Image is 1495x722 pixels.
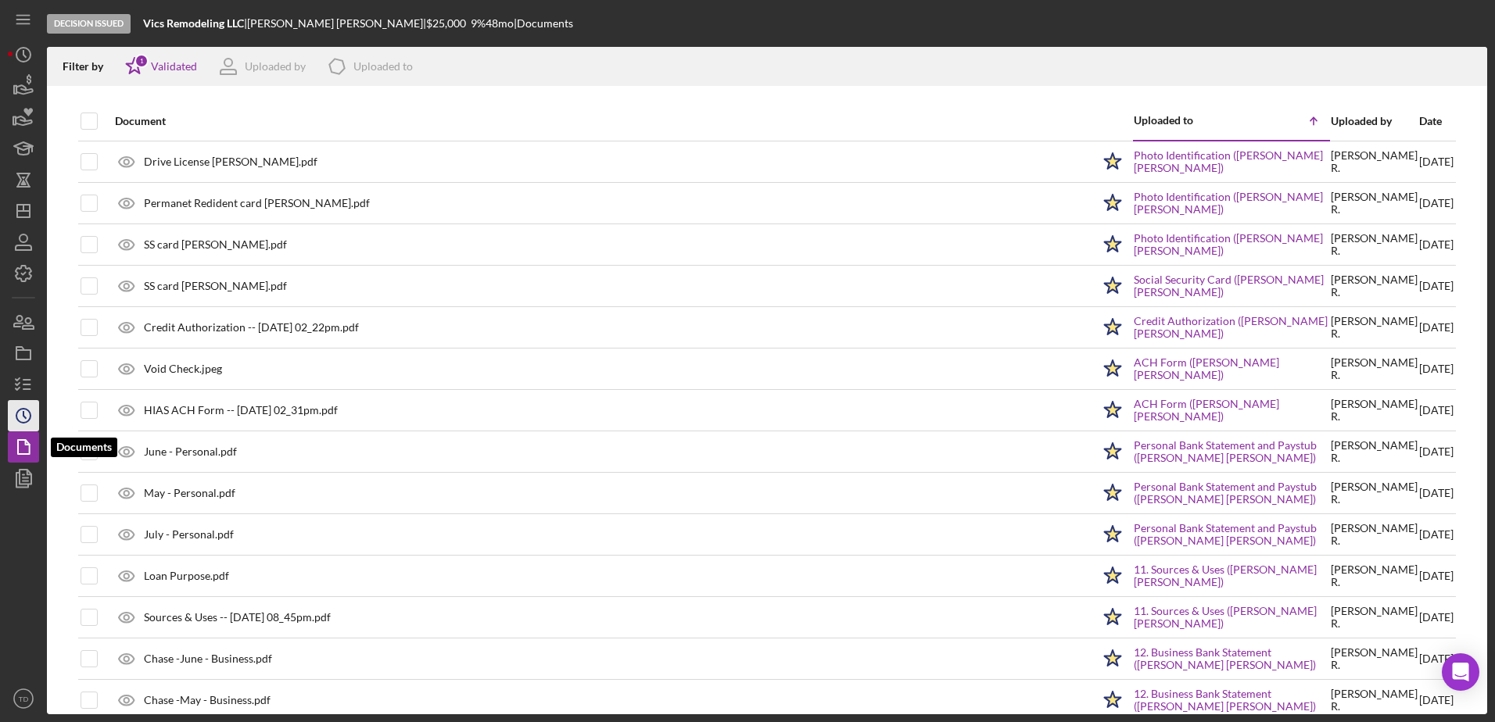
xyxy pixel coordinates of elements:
[1331,115,1418,127] div: Uploaded by
[1134,232,1329,257] a: Photo Identification ([PERSON_NAME] [PERSON_NAME])
[1419,681,1454,720] div: [DATE]
[1134,688,1329,713] a: 12. Business Bank Statement ([PERSON_NAME] [PERSON_NAME])
[1134,356,1329,381] a: ACH Form ([PERSON_NAME] [PERSON_NAME])
[144,363,222,375] div: Void Check.jpeg
[19,695,29,703] text: TD
[353,60,413,73] div: Uploaded to
[143,16,244,30] b: Vics Remodeling LLC
[144,652,272,665] div: Chase -June - Business.pdf
[1331,605,1418,630] div: [PERSON_NAME] R .
[1331,356,1418,381] div: [PERSON_NAME] R .
[1134,481,1329,506] a: Personal Bank Statement and Paystub ([PERSON_NAME] [PERSON_NAME])
[144,528,234,541] div: July - Personal.pdf
[1419,432,1454,471] div: [DATE]
[151,60,197,73] div: Validated
[1134,563,1329,588] a: 11. Sources & Uses ([PERSON_NAME] [PERSON_NAME])
[1419,225,1454,264] div: [DATE]
[471,17,486,30] div: 9 %
[8,683,39,714] button: TD
[1134,114,1231,127] div: Uploaded to
[144,445,237,458] div: June - Personal.pdf
[144,611,331,624] div: Sources & Uses -- [DATE] 08_45pm.pdf
[486,17,514,30] div: 48 mo
[144,238,287,251] div: SS card [PERSON_NAME].pdf
[1419,115,1454,127] div: Date
[245,60,306,73] div: Uploaded by
[1419,639,1454,678] div: [DATE]
[1331,688,1418,713] div: [PERSON_NAME] R .
[144,155,317,168] div: Drive License [PERSON_NAME].pdf
[144,321,359,334] div: Credit Authorization -- [DATE] 02_22pm.pdf
[144,487,235,499] div: May - Personal.pdf
[1331,563,1418,588] div: [PERSON_NAME] R .
[1331,481,1418,506] div: [PERSON_NAME] R .
[1419,474,1454,513] div: [DATE]
[144,280,287,292] div: SS card [PERSON_NAME].pdf
[1419,142,1454,182] div: [DATE]
[1134,605,1329,630] a: 11. Sources & Uses ([PERSON_NAME] [PERSON_NAME])
[144,197,370,209] div: Permanet Redident card [PERSON_NAME].pdf
[1419,184,1454,223] div: [DATE]
[1419,266,1454,306] div: [DATE]
[115,115,1092,127] div: Document
[1331,315,1418,340] div: [PERSON_NAME] R .
[63,60,115,73] div: Filter by
[426,16,466,30] span: $25,000
[144,694,271,706] div: Chase -May - Business.pdf
[1134,522,1329,547] a: Personal Bank Statement and Paystub ([PERSON_NAME] [PERSON_NAME])
[143,17,247,30] div: |
[1331,398,1418,423] div: [PERSON_NAME] R .
[514,17,573,30] div: | Documents
[47,14,131,34] div: Decision Issued
[1331,646,1418,671] div: [PERSON_NAME] R .
[1134,273,1329,298] a: Social Security Card ([PERSON_NAME] [PERSON_NAME])
[144,570,229,582] div: Loan Purpose.pdf
[134,54,149,68] div: 1
[1331,522,1418,547] div: [PERSON_NAME] R .
[1134,315,1329,340] a: Credit Authorization ([PERSON_NAME] [PERSON_NAME])
[1419,391,1454,430] div: [DATE]
[1134,398,1329,423] a: ACH Form ([PERSON_NAME] [PERSON_NAME])
[1419,515,1454,554] div: [DATE]
[1419,349,1454,388] div: [DATE]
[1331,149,1418,174] div: [PERSON_NAME] R .
[1134,149,1329,174] a: Photo Identification ([PERSON_NAME] [PERSON_NAME])
[1331,273,1418,298] div: [PERSON_NAME] R .
[1331,439,1418,464] div: [PERSON_NAME] R .
[247,17,426,30] div: [PERSON_NAME] [PERSON_NAME] |
[1134,439,1329,464] a: Personal Bank Statement and Paystub ([PERSON_NAME] [PERSON_NAME])
[1134,646,1329,671] a: 12. Business Bank Statement ([PERSON_NAME] [PERSON_NAME])
[1442,653,1479,691] div: Open Intercom Messenger
[1331,191,1418,216] div: [PERSON_NAME] R .
[1331,232,1418,257] div: [PERSON_NAME] R .
[144,404,338,416] div: HIAS ACH Form -- [DATE] 02_31pm.pdf
[1419,556,1454,595] div: [DATE]
[1419,598,1454,637] div: [DATE]
[1419,308,1454,347] div: [DATE]
[1134,191,1329,216] a: Photo Identification ([PERSON_NAME] [PERSON_NAME])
